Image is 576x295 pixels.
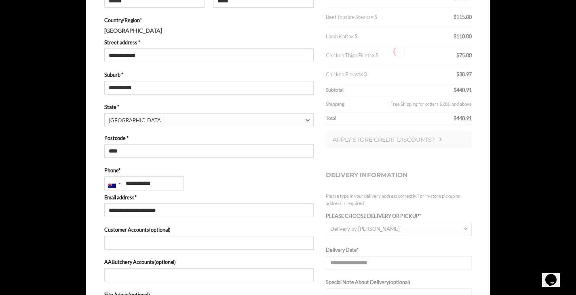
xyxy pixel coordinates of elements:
[104,38,314,46] label: Street address
[104,103,314,111] label: State
[326,246,472,254] label: Delivery Date
[109,114,306,127] span: New South Wales
[326,222,472,236] span: Delivery by Abu Ahmad Butchery
[104,16,314,24] label: Country/Region
[326,212,472,220] label: PLEASE CHOOSE DELIVERY OR PICKUP
[333,136,435,143] span: Apply store credit discounts?
[105,177,123,190] div: Australia: +61
[154,259,176,265] span: (optional)
[104,113,314,127] span: State
[542,263,568,287] iframe: chat widget
[326,278,472,286] label: Special Note About Delivery
[326,162,472,188] h3: Delivery Information
[149,226,171,233] span: (optional)
[104,71,314,79] label: Suburb
[439,137,442,141] img: Checkout
[330,222,464,236] span: Delivery by Abu Ahmad Butchery
[104,226,314,234] label: Customer Accounts
[104,193,314,201] label: Email address
[326,192,472,207] small: Please type in your delivery address correctly. For in-store pickup no address is required
[389,279,410,285] span: (optional)
[104,166,314,174] label: Phone
[104,27,162,34] strong: [GEOGRAPHIC_DATA]
[104,258,314,266] label: AAButchery Accounts
[104,134,314,142] label: Postcode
